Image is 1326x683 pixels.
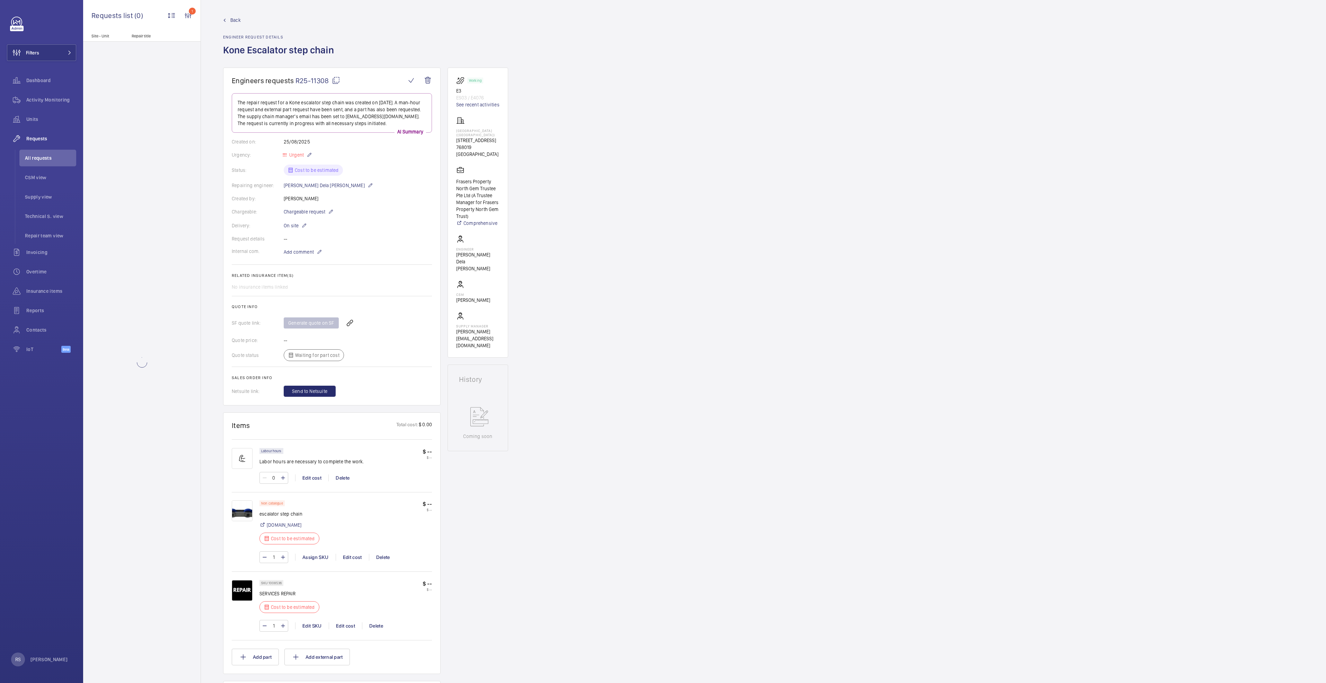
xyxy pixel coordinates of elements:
span: Urgent [288,152,304,158]
p: [PERSON_NAME][EMAIL_ADDRESS][DOMAIN_NAME] [456,328,500,349]
p: Cost to be estimated [271,535,315,542]
h2: Sales order info [232,375,432,380]
img: muscle-sm.svg [232,448,253,469]
span: Contacts [26,326,76,333]
h1: Kone Escalator step chain [223,44,338,68]
p: 768019 [GEOGRAPHIC_DATA] [456,144,500,158]
span: Back [230,17,241,24]
p: [GEOGRAPHIC_DATA] ([GEOGRAPHIC_DATA]) [456,129,500,137]
p: Labour hours [261,450,282,452]
p: RS [15,656,21,663]
p: Repair title [132,34,177,38]
img: 4IH7dyk0lKfVbRFSf4R9ywTe9GShna42_NoCtMvpQiKEiGqH.png [232,580,253,601]
span: Activity Monitoring [26,96,76,103]
span: Requests [26,135,76,142]
button: Filters [7,44,76,61]
p: escalator step chain [259,510,324,517]
div: Assign SKU [295,554,336,561]
div: Delete [362,622,390,629]
span: Filters [26,49,39,56]
p: Labor hours are necessary to complete the work. [259,458,364,465]
p: SKU 1008536 [261,582,282,584]
h2: Engineer request details [223,35,338,40]
p: $ -- [423,448,432,455]
p: On site [284,221,307,230]
p: $ -- [423,580,432,587]
span: Beta [61,346,71,353]
span: Reports [26,307,76,314]
a: See recent activities [456,101,500,108]
p: Working [469,79,481,82]
p: E3 [456,87,500,94]
p: Cost to be estimated [271,604,315,611]
p: Engineer [456,247,500,251]
span: Insurance items [26,288,76,295]
span: CSM view [25,174,76,181]
p: CSM [456,292,490,297]
a: Comprehensive [456,220,500,227]
span: Send to Netsuite [292,388,327,395]
span: IoT [26,346,61,353]
p: The repair request for a Kone escalator step chain was created on [DATE]. A man-hour request and ... [238,99,426,127]
button: Send to Netsuite [284,386,336,397]
p: SERVICES REPAIR [259,590,324,597]
p: $ -- [423,455,432,459]
p: ES03 / E4076 [456,94,500,101]
h2: Quote info [232,304,432,309]
h2: Related insurance item(s) [232,273,432,278]
p: [PERSON_NAME] [456,297,490,304]
p: [PERSON_NAME] Dela [PERSON_NAME] [456,251,500,272]
p: $ -- [423,500,432,508]
button: Add external part [284,649,350,665]
img: escalator.svg [456,76,467,85]
span: Dashboard [26,77,76,84]
span: Chargeable request [284,208,325,215]
span: Supply view [25,193,76,200]
span: Units [26,116,76,123]
span: Invoicing [26,249,76,256]
p: $ -- [423,508,432,512]
p: Site - Unit [83,34,129,38]
p: Non catalogue [261,502,283,505]
span: Overtime [26,268,76,275]
h1: Items [232,421,250,430]
div: Delete [369,554,397,561]
p: Frasers Property North Gem Trustee Pte Ltd (A Trustee Manager for Frasers Property North Gem Trust) [456,178,500,220]
p: [PERSON_NAME] Dela [PERSON_NAME] [284,181,373,190]
span: All requests [25,155,76,161]
img: 1756107988841-67ab5c30-b541-47ce-9432-b95e2d2ce2ea [232,500,253,521]
p: $ -- [423,587,432,592]
div: Edit cost [295,474,328,481]
a: [DOMAIN_NAME] [267,522,301,528]
span: R25-11308 [295,76,340,85]
p: [PERSON_NAME] [30,656,68,663]
div: Edit cost [329,622,362,629]
span: Add comment [284,248,314,255]
span: Engineers requests [232,76,294,85]
p: Supply manager [456,324,500,328]
button: Add part [232,649,279,665]
div: Edit cost [336,554,369,561]
p: $ 0.00 [418,421,432,430]
span: Requests list [91,11,134,20]
p: AI Summary [395,128,426,135]
div: Delete [328,474,356,481]
span: Repair team view [25,232,76,239]
p: Total cost: [396,421,418,430]
h1: History [459,376,497,383]
p: Coming soon [463,433,492,440]
span: Technical S. view [25,213,76,220]
p: [STREET_ADDRESS] [456,137,500,144]
div: Edit SKU [295,622,329,629]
